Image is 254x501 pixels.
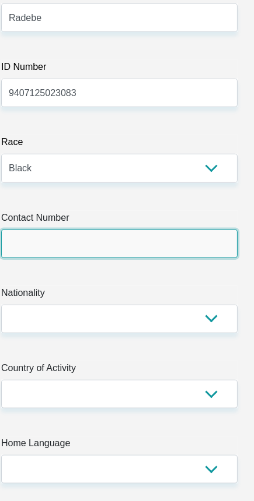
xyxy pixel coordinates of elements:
[1,60,238,79] label: ID Number
[1,286,238,305] label: Nationality
[1,361,238,380] label: Country of Activity
[1,135,238,154] label: Race
[1,436,238,455] label: Home Language
[1,3,238,32] input: Surname
[1,230,238,258] input: Contact Number
[1,211,238,230] label: Contact Number
[1,79,238,107] input: ID Number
